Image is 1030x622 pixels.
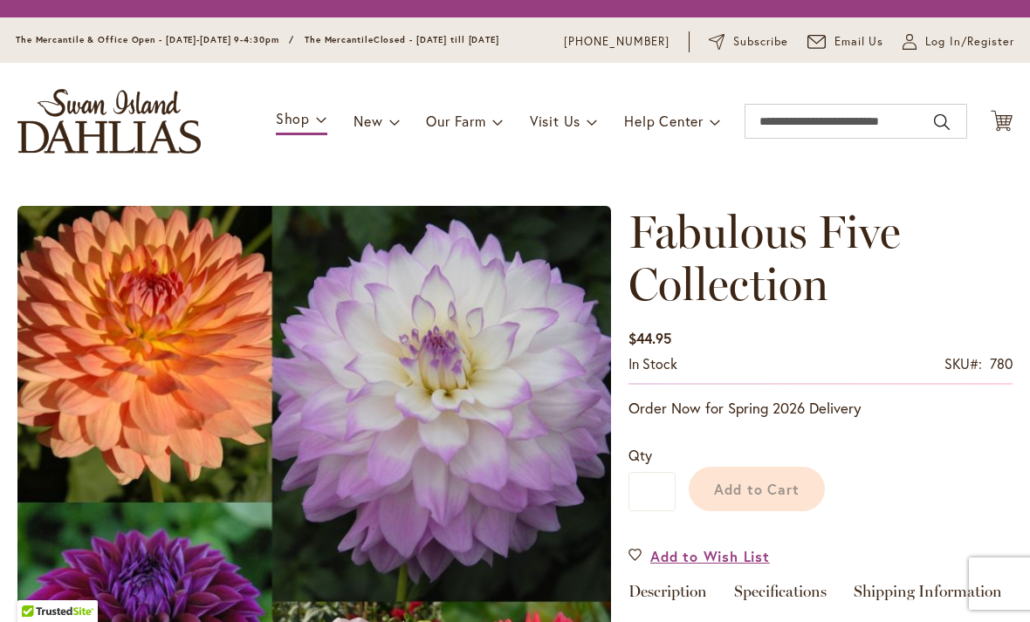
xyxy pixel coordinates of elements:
a: Description [628,584,707,609]
span: Email Us [834,33,884,51]
span: The Mercantile & Office Open - [DATE]-[DATE] 9-4:30pm / The Mercantile [16,34,374,45]
p: Order Now for Spring 2026 Delivery [628,398,1013,419]
button: Search [934,108,950,136]
div: Detailed Product Info [628,584,1013,609]
span: Log In/Register [925,33,1014,51]
a: Specifications [734,584,827,609]
a: Add to Wish List [628,546,770,566]
a: Shipping Information [854,584,1002,609]
strong: SKU [944,354,982,373]
a: [PHONE_NUMBER] [564,33,669,51]
div: Availability [628,354,677,374]
a: store logo [17,89,201,154]
span: Our Farm [426,112,485,130]
a: Log In/Register [903,33,1014,51]
span: In stock [628,354,677,373]
span: Visit Us [530,112,580,130]
span: Add to Wish List [650,546,770,566]
span: Help Center [624,112,704,130]
a: Email Us [807,33,884,51]
span: Qty [628,446,652,464]
div: 780 [990,354,1013,374]
span: Closed - [DATE] till [DATE] [374,34,499,45]
span: Shop [276,109,310,127]
span: Subscribe [733,33,788,51]
span: Fabulous Five Collection [628,204,901,311]
a: Subscribe [709,33,788,51]
span: $44.95 [628,329,671,347]
span: New [354,112,382,130]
